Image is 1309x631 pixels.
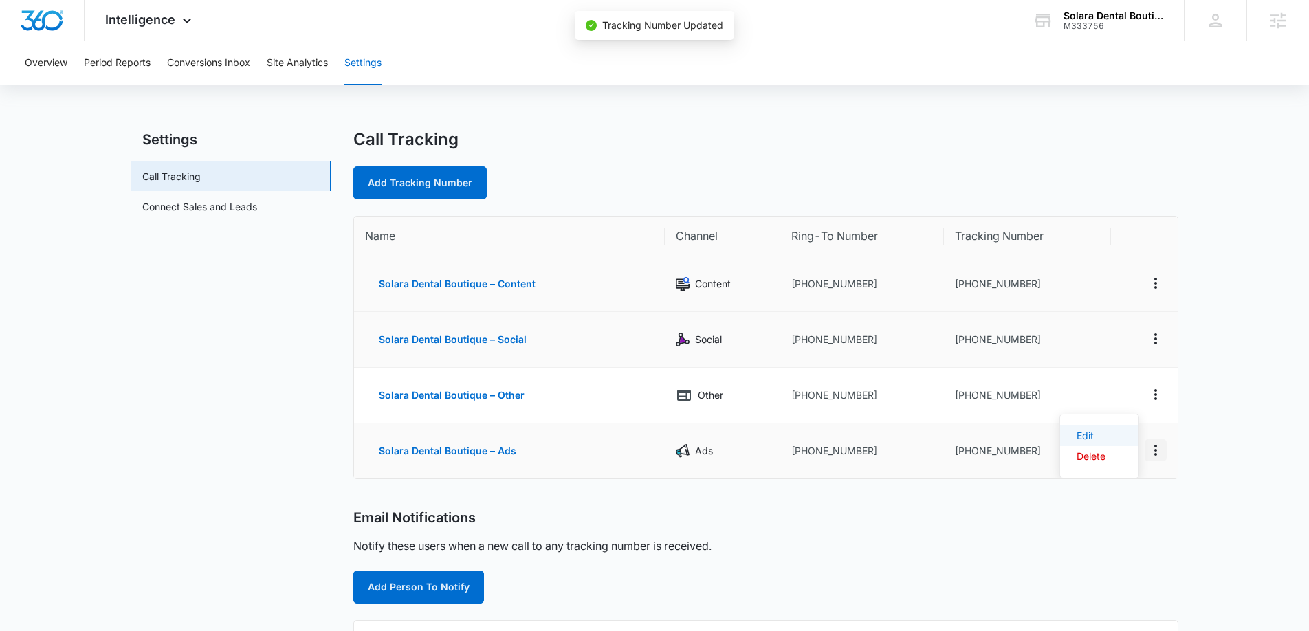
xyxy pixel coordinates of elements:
a: Call Tracking [142,169,201,184]
button: Site Analytics [267,41,328,85]
p: Notify these users when a new call to any tracking number is received. [353,538,712,554]
button: Conversions Inbox [167,41,250,85]
button: Actions [1145,272,1167,294]
h2: Email Notifications [353,509,476,527]
button: Solara Dental Boutique – Content [365,267,549,300]
td: [PHONE_NUMBER] [944,368,1111,423]
span: check-circle [586,20,597,31]
h1: Call Tracking [353,129,459,150]
span: Intelligence [105,12,175,27]
button: Solara Dental Boutique – Other [365,379,538,412]
td: [PHONE_NUMBER] [780,312,944,368]
td: [PHONE_NUMBER] [944,312,1111,368]
td: [PHONE_NUMBER] [944,423,1111,478]
p: Content [695,276,731,291]
button: Overview [25,41,67,85]
th: Channel [665,217,781,256]
a: Connect Sales and Leads [142,199,257,214]
button: Solara Dental Boutique – Ads [365,434,530,467]
div: Delete [1077,452,1105,461]
img: Content [676,277,690,291]
th: Tracking Number [944,217,1111,256]
button: Period Reports [84,41,151,85]
button: Actions [1145,384,1167,406]
button: Edit [1060,425,1138,446]
td: [PHONE_NUMBER] [944,256,1111,312]
button: Actions [1145,439,1167,461]
img: Ads [676,444,690,458]
td: [PHONE_NUMBER] [780,256,944,312]
div: Edit [1077,431,1105,441]
img: Social [676,333,690,346]
button: Settings [344,41,382,85]
td: [PHONE_NUMBER] [780,423,944,478]
div: account id [1064,21,1164,31]
p: Ads [695,443,713,458]
th: Name [354,217,665,256]
span: Tracking Number Updated [602,19,723,31]
td: [PHONE_NUMBER] [780,368,944,423]
p: Social [695,332,722,347]
button: Delete [1060,446,1138,467]
button: Add Person To Notify [353,571,484,604]
h2: Settings [131,129,331,150]
button: Actions [1145,328,1167,350]
a: Add Tracking Number [353,166,487,199]
th: Ring-To Number [780,217,944,256]
p: Other [698,388,723,403]
div: account name [1064,10,1164,21]
button: Solara Dental Boutique – Social [365,323,540,356]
